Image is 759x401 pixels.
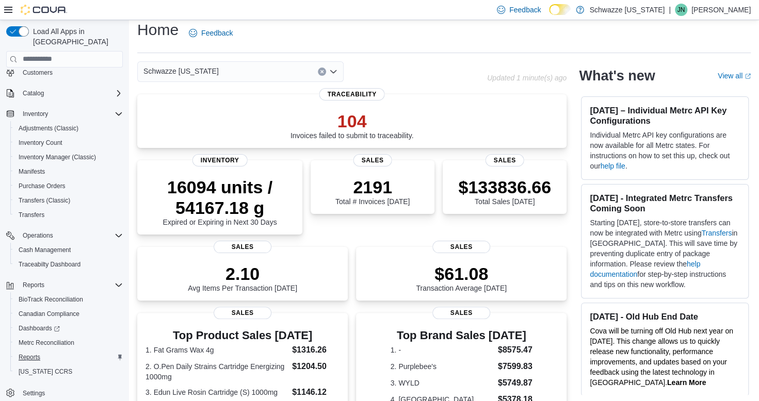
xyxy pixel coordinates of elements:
[14,151,100,163] a: Inventory Manager (Classic)
[146,361,288,382] dt: 2. O.Pen Daily Strains Cartridge Energizing 1000mg
[292,344,340,356] dd: $1316.26
[590,130,740,171] p: Individual Metrc API key configurations are now available for all Metrc states. For instructions ...
[146,345,288,355] dt: 1. Fat Grams Wax 4g
[391,329,532,342] h3: Top Brand Sales [DATE]
[292,360,340,373] dd: $1204.50
[143,65,219,77] span: Schwazze [US_STATE]
[19,279,49,291] button: Reports
[10,121,127,136] button: Adjustments (Classic)
[10,179,127,193] button: Purchase Orders
[10,208,127,222] button: Transfers
[19,386,123,399] span: Settings
[589,4,665,16] p: Schwazze [US_STATE]
[19,139,62,147] span: Inventory Count
[14,258,85,271] a: Traceabilty Dashboard
[10,307,127,321] button: Canadian Compliance
[19,310,79,318] span: Canadian Compliance
[590,311,740,322] h3: [DATE] - Old Hub End Date
[353,154,392,166] span: Sales
[2,278,127,292] button: Reports
[10,243,127,257] button: Cash Management
[19,229,57,242] button: Operations
[498,360,532,373] dd: $7599.83
[590,260,700,278] a: help documentation
[19,108,123,120] span: Inventory
[10,364,127,379] button: [US_STATE] CCRS
[14,122,123,135] span: Adjustments (Classic)
[23,281,44,289] span: Reports
[21,5,67,15] img: Cova
[10,321,127,336] a: Dashboards
[486,154,524,166] span: Sales
[14,180,70,192] a: Purchase Orders
[329,68,337,76] button: Open list of options
[185,23,237,43] a: Feedback
[487,74,567,82] p: Updated 1 minute(s) ago
[146,329,340,342] h3: Top Product Sales [DATE]
[319,88,385,101] span: Traceability
[579,68,655,84] h2: What's new
[14,365,76,378] a: [US_STATE] CCRS
[19,124,78,132] span: Adjustments (Classic)
[290,111,414,140] div: Invoices failed to submit to traceability.
[14,337,123,349] span: Metrc Reconciliation
[19,87,48,99] button: Catalog
[600,162,625,170] a: help file
[14,293,123,306] span: BioTrack Reconciliation
[19,168,45,176] span: Manifests
[14,322,64,335] a: Dashboards
[2,385,127,400] button: Settings
[10,350,127,364] button: Reports
[19,279,123,291] span: Reports
[19,295,83,304] span: BioTrack Reconciliation
[19,182,66,190] span: Purchase Orders
[14,308,123,320] span: Canadian Compliance
[458,177,551,197] p: $133836.66
[675,4,687,16] div: Justin Nau
[23,231,53,240] span: Operations
[10,193,127,208] button: Transfers (Classic)
[23,389,45,397] span: Settings
[416,263,507,292] div: Transaction Average [DATE]
[667,378,706,387] a: Learn More
[2,86,127,101] button: Catalog
[718,72,751,80] a: View allExternal link
[23,69,53,77] span: Customers
[201,28,233,38] span: Feedback
[432,241,490,253] span: Sales
[2,107,127,121] button: Inventory
[14,122,83,135] a: Adjustments (Classic)
[14,351,44,363] a: Reports
[701,229,732,237] a: Transfers
[19,66,123,79] span: Customers
[318,68,326,76] button: Clear input
[292,386,340,398] dd: $1146.12
[590,105,740,126] h3: [DATE] – Individual Metrc API Key Configurations
[10,336,127,350] button: Metrc Reconciliation
[10,164,127,179] button: Manifests
[590,218,740,290] p: Starting [DATE], store-to-store transfers can now be integrated with Metrc using in [GEOGRAPHIC_D...
[19,387,49,399] a: Settings
[14,180,123,192] span: Purchase Orders
[14,322,123,335] span: Dashboards
[590,193,740,213] h3: [DATE] - Integrated Metrc Transfers Coming Soon
[14,365,123,378] span: Washington CCRS
[498,344,532,356] dd: $8575.47
[192,154,248,166] span: Inventory
[590,327,733,387] span: Cova will be turning off Old Hub next year on [DATE]. This change allows us to quickly release ne...
[19,339,74,347] span: Metrc Reconciliation
[290,111,414,131] p: 104
[14,351,123,363] span: Reports
[691,4,751,16] p: [PERSON_NAME]
[146,387,288,397] dt: 3. Edun Live Rosin Cartridge (S) 1000mg
[14,209,49,221] a: Transfers
[2,65,127,80] button: Customers
[10,150,127,164] button: Inventory Manager (Classic)
[335,177,410,206] div: Total # Invoices [DATE]
[188,263,297,284] p: 2.10
[19,66,57,79] a: Customers
[14,293,87,306] a: BioTrack Reconciliation
[14,337,78,349] a: Metrc Reconciliation
[549,4,571,15] input: Dark Mode
[458,177,551,206] div: Total Sales [DATE]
